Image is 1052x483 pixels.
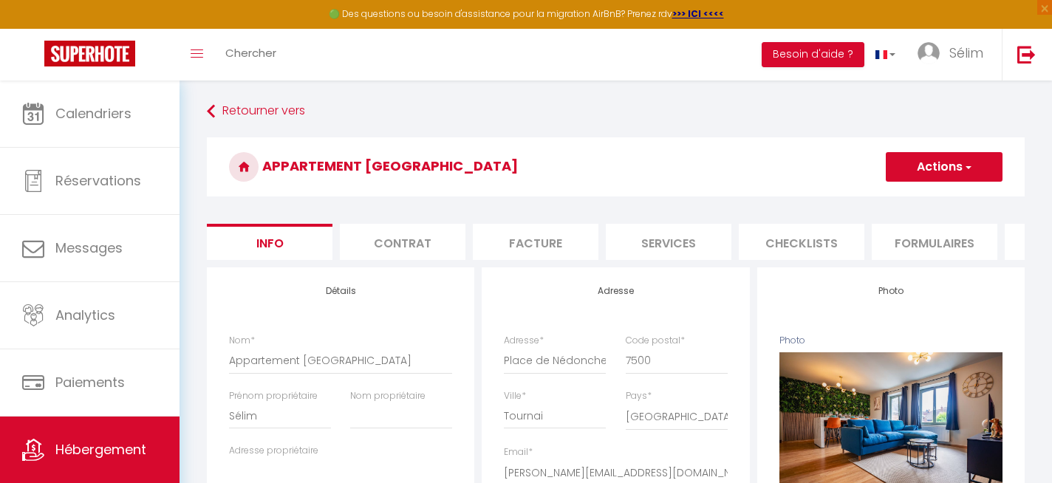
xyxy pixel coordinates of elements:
li: Facture [473,224,598,260]
label: Prénom propriétaire [229,389,318,403]
button: Besoin d'aide ? [762,42,864,67]
span: Analytics [55,306,115,324]
span: Sélim [949,44,983,62]
span: Chercher [225,45,276,61]
button: Actions [886,152,1003,182]
label: Email [504,445,533,459]
li: Checklists [739,224,864,260]
label: Nom propriétaire [350,389,426,403]
span: Hébergement [55,440,146,459]
label: Adresse propriétaire [229,444,318,458]
li: Services [606,224,731,260]
label: Pays [626,389,652,403]
label: Nom [229,334,255,348]
label: Code postal [626,334,685,348]
span: Calendriers [55,104,131,123]
a: >>> ICI <<<< [672,7,724,20]
a: Retourner vers [207,98,1025,125]
span: Messages [55,239,123,257]
li: Formulaires [872,224,997,260]
h4: Détails [229,286,452,296]
img: Super Booking [44,41,135,66]
a: ... Sélim [906,29,1002,80]
img: ... [918,42,940,64]
label: Adresse [504,334,544,348]
img: logout [1017,45,1036,64]
a: Chercher [214,29,287,80]
label: Photo [779,334,805,348]
h3: Appartement [GEOGRAPHIC_DATA] [207,137,1025,196]
li: Contrat [340,224,465,260]
span: Réservations [55,171,141,190]
span: Paiements [55,373,125,391]
label: Ville [504,389,526,403]
h4: Adresse [504,286,727,296]
h4: Photo [779,286,1003,296]
li: Info [207,224,332,260]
